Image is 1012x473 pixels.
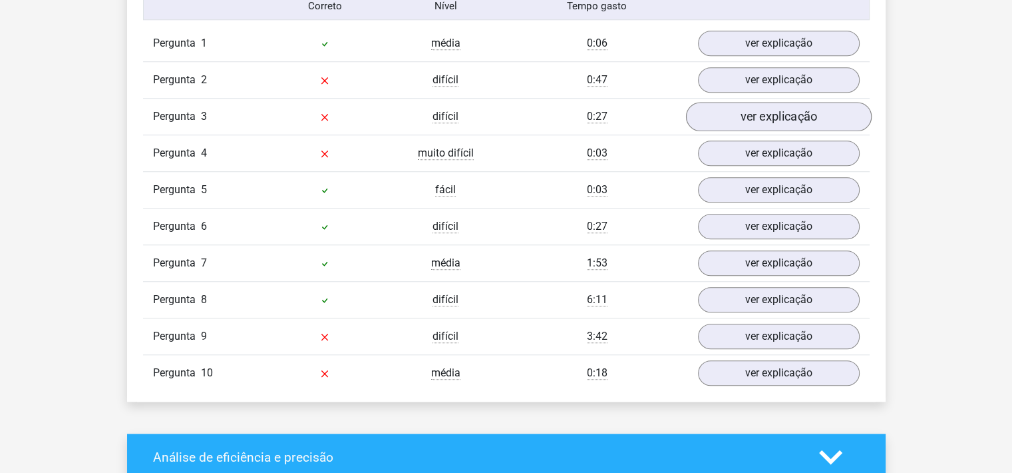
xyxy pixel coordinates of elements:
span: difícil [432,220,458,233]
span: Pergunta [153,219,201,235]
span: Pergunta [153,72,201,88]
span: Pergunta [153,182,201,198]
span: 0:03 [587,183,607,197]
span: 0:47 [587,73,607,87]
span: difícil [432,73,458,87]
span: difícil [432,110,458,123]
span: 3 [201,110,207,123]
a: ver explicação [698,67,860,93]
a: ver explicação [698,177,860,203]
span: 4 [201,147,207,159]
span: 0:03 [587,147,607,160]
a: ver explicação [698,31,860,56]
span: 9 [201,330,207,342]
span: 8 [201,293,207,306]
span: Pergunta [153,145,201,161]
span: Pergunta [153,328,201,344]
span: 1:53 [587,256,607,270]
span: Pergunta [153,292,201,308]
span: Pergunta [153,35,201,51]
span: 0:27 [587,110,607,123]
span: 7 [201,256,207,269]
span: 3:42 [587,330,607,343]
a: ver explicação [698,324,860,349]
span: 6:11 [587,293,607,306]
a: ver explicação [698,360,860,386]
a: ver explicação [698,214,860,239]
span: 10 [201,366,213,379]
a: ver explicação [698,141,860,166]
a: ver explicação [698,287,860,312]
h4: Análise de eficiência e precisão [153,450,799,465]
span: média [431,366,460,380]
span: 0:18 [587,366,607,380]
span: 1 [201,37,207,49]
span: 2 [201,73,207,86]
span: Pergunta [153,255,201,271]
span: Pergunta [153,109,201,125]
a: ver explicação [685,102,871,131]
a: ver explicação [698,250,860,276]
span: média [431,37,460,50]
span: fácil [435,183,456,197]
span: difícil [432,330,458,343]
span: muito difícil [418,147,474,160]
span: média [431,256,460,270]
span: Pergunta [153,365,201,381]
span: 0:06 [587,37,607,50]
span: 5 [201,183,207,196]
span: 6 [201,220,207,233]
span: difícil [432,293,458,306]
span: 0:27 [587,220,607,233]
